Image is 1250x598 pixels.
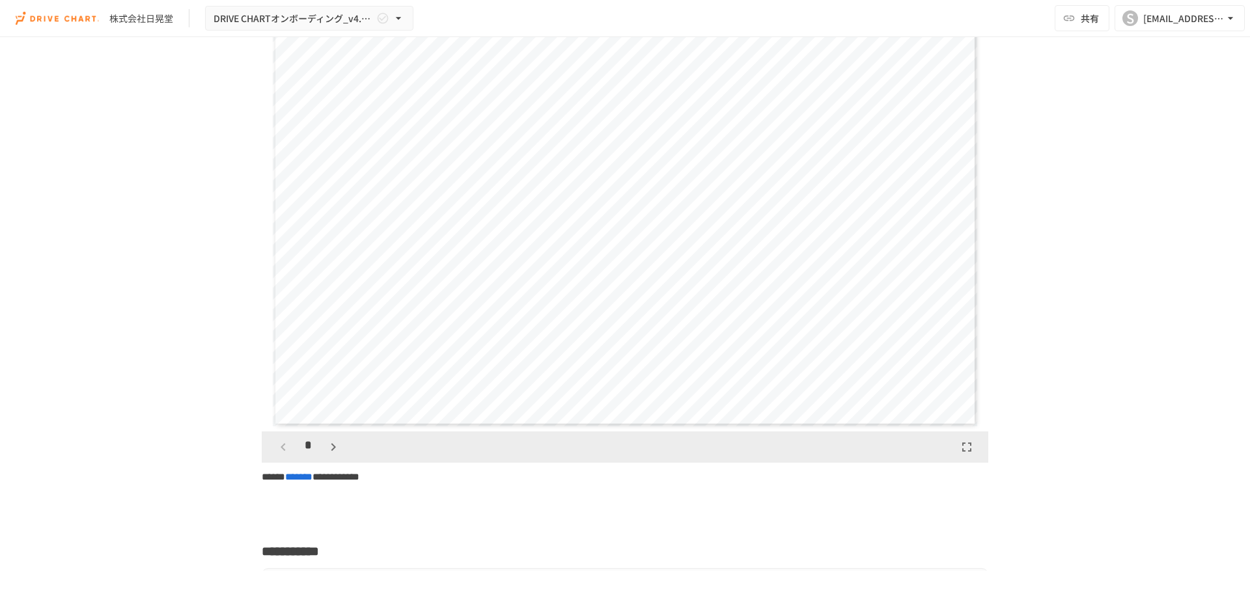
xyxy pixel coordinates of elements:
button: S[EMAIL_ADDRESS][DOMAIN_NAME] [1115,5,1245,31]
span: 共有 [1081,11,1099,25]
div: Page 1 [262,25,988,431]
div: 株式会社日晃堂 [109,12,173,25]
button: 共有 [1055,5,1109,31]
span: DRIVE CHARTオンボーディング_v4.1（日晃堂様） [214,10,374,27]
button: DRIVE CHARTオンボーディング_v4.1（日晃堂様） [205,6,413,31]
div: [EMAIL_ADDRESS][DOMAIN_NAME] [1143,10,1224,27]
img: i9VDDS9JuLRLX3JIUyK59LcYp6Y9cayLPHs4hOxMB9W [16,8,99,29]
div: S [1122,10,1138,26]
